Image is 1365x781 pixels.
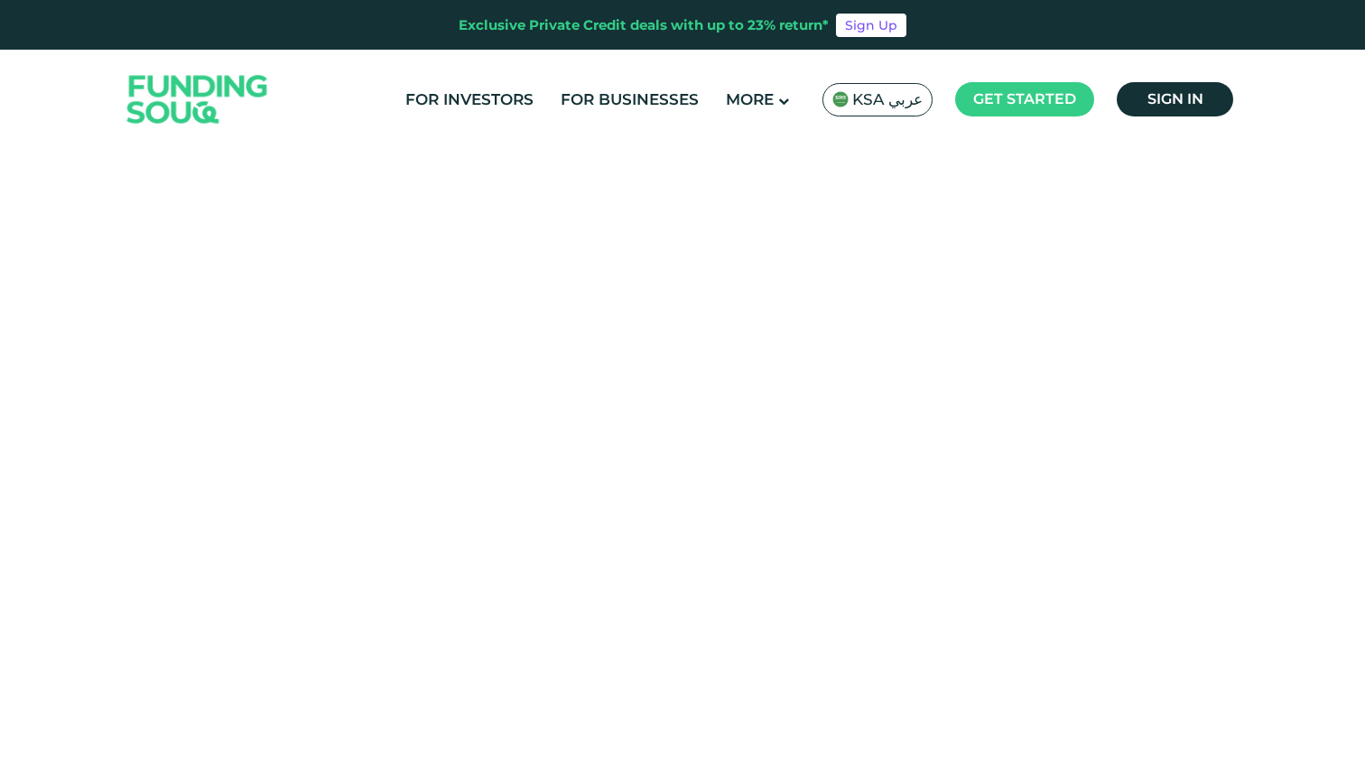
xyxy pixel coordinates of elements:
[836,14,906,37] a: Sign Up
[459,16,829,33] div: Exclusive Private Credit deals with up to 23% return*
[832,91,849,107] img: SA Flag
[973,90,1076,107] span: Get started
[401,85,538,115] a: For Investors
[109,54,286,145] img: Logo
[556,85,703,115] a: For Businesses
[726,90,774,108] span: More
[852,89,923,110] span: KSA عربي
[1147,90,1203,107] span: Sign in
[1117,82,1233,116] a: Sign in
